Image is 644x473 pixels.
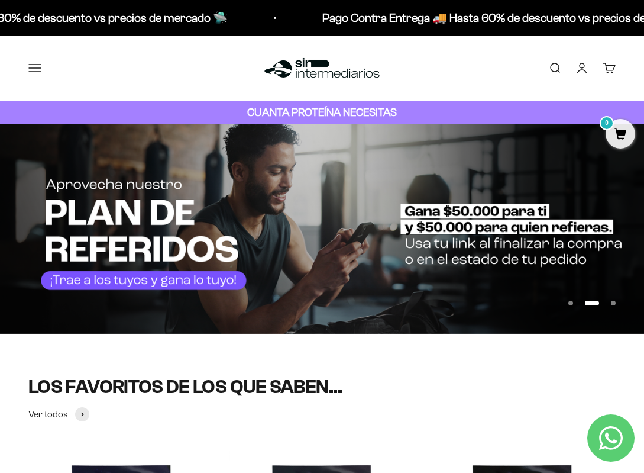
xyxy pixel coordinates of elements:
[247,106,397,118] strong: CUANTA PROTEÍNA NECESITAS
[28,407,89,422] a: Ver todos
[28,377,342,397] split-lines: LOS FAVORITOS DE LOS QUE SABEN...
[600,116,614,130] mark: 0
[606,128,635,141] a: 0
[28,407,68,422] span: Ver todos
